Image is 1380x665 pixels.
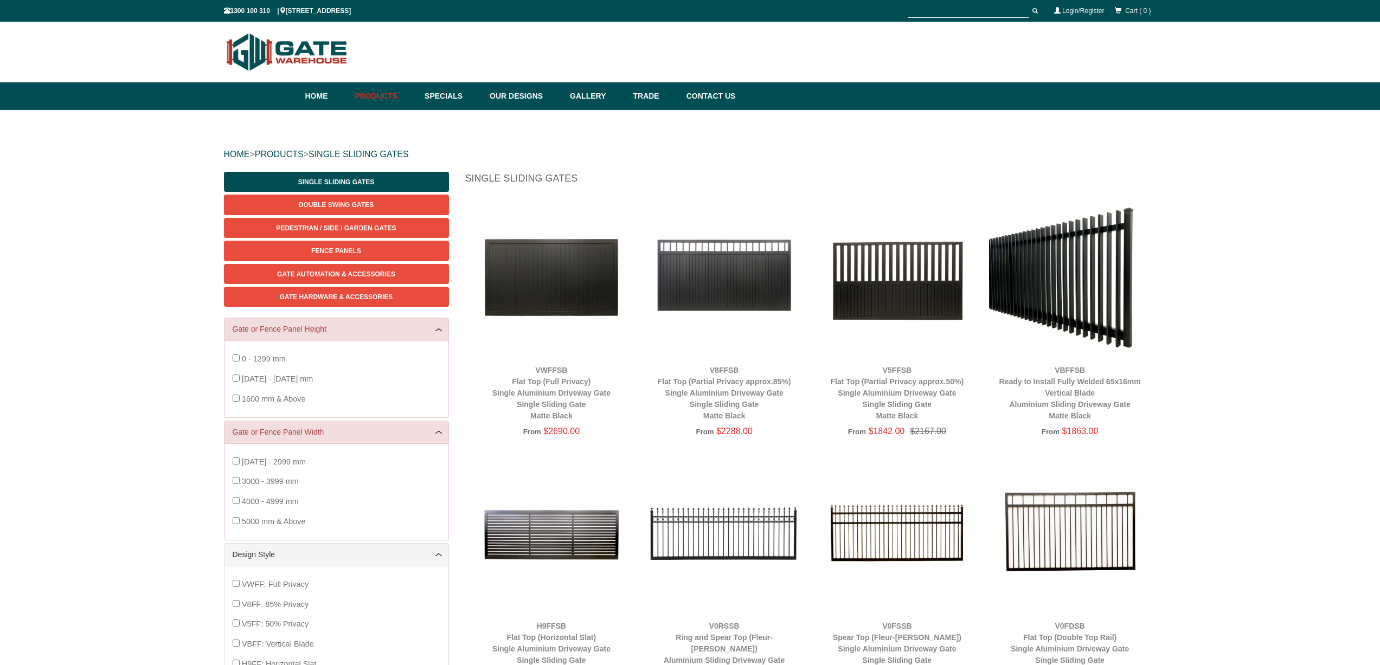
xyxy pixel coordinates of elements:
[242,354,286,363] span: 0 - 1299 mm
[989,196,1151,358] img: VBFFSB - Ready to Install Fully Welded 65x16mm Vertical Blade - Aluminium Sliding Driveway Gate -...
[233,427,440,438] a: Gate or Fence Panel Width
[716,427,753,436] span: $2288.00
[255,150,304,159] a: PRODUCTS
[868,427,904,436] span: $1842.00
[471,196,633,358] img: VWFFSB - Flat Top (Full Privacy) - Single Aluminium Driveway Gate - Single Sliding Gate - Matte B...
[1062,427,1099,436] span: $1863.00
[299,201,374,209] span: Double Swing Gates
[419,82,484,110] a: Specials
[681,82,736,110] a: Contact Us
[224,287,449,307] a: Gate Hardware & Accessories
[224,7,351,15] span: 1300 100 310 | [STREET_ADDRESS]
[658,366,791,420] a: V8FFSBFlat Top (Partial Privacy approx.85%)Single Aluminium Driveway GateSingle Sliding GateMatte...
[224,27,350,77] img: Gate Warehouse
[471,452,633,614] img: H9FFSB - Flat Top (Horizontal Slat) - Single Aluminium Driveway Gate - Single Sliding Gate - Matt...
[816,452,978,614] img: V0FSSB - Spear Top (Fleur-de-lis) - Single Aluminium Driveway Gate - Single Sliding Gate - Matte ...
[465,172,1157,191] h1: Single Sliding Gates
[224,150,250,159] a: HOME
[311,247,361,255] span: Fence Panels
[298,178,374,186] span: Single Sliding Gates
[242,375,313,383] span: [DATE] - [DATE] mm
[989,452,1151,614] img: V0FDSB - Flat Top (Double Top Rail) - Single Aluminium Driveway Gate - Single Sliding Gate - Matt...
[908,4,1029,18] input: SEARCH PRODUCTS
[242,477,299,486] span: 3000 - 3999 mm
[224,195,449,215] a: Double Swing Gates
[224,264,449,284] a: Gate Automation & Accessories
[233,324,440,335] a: Gate or Fence Panel Height
[492,366,611,420] a: VWFFSBFlat Top (Full Privacy)Single Aluminium Driveway GateSingle Sliding GateMatte Black
[643,196,805,358] img: V8FFSB - Flat Top (Partial Privacy approx.85%) - Single Aluminium Driveway Gate - Single Sliding ...
[1062,7,1104,15] a: Login/Register
[242,395,306,403] span: 1600 mm & Above
[242,497,299,506] span: 4000 - 4999 mm
[816,196,978,358] img: V5FFSB - Flat Top (Partial Privacy approx.50%) - Single Aluminium Driveway Gate - Single Sliding ...
[224,172,449,192] a: Single Sliding Gates
[904,427,946,436] span: $2167.00
[309,150,409,159] a: SINGLE SLIDING GATES
[224,218,449,238] a: Pedestrian / Side / Garden Gates
[233,549,440,560] a: Design Style
[305,82,350,110] a: Home
[831,366,964,420] a: V5FFSBFlat Top (Partial Privacy approx.50%)Single Aluminium Driveway GateSingle Sliding GateMatte...
[627,82,681,110] a: Trade
[242,640,314,648] span: VBFF: Vertical Blade
[848,428,866,436] span: From
[242,580,309,589] span: VWFF: Full Privacy
[1042,428,1060,436] span: From
[350,82,420,110] a: Products
[242,517,306,526] span: 5000 mm & Above
[564,82,627,110] a: Gallery
[543,427,580,436] span: $2690.00
[276,224,396,232] span: Pedestrian / Side / Garden Gates
[224,137,1157,172] div: > >
[484,82,564,110] a: Our Designs
[999,366,1141,420] a: VBFFSBReady to Install Fully Welded 65x16mm Vertical BladeAluminium Sliding Driveway GateMatte Black
[224,241,449,261] a: Fence Panels
[277,270,395,278] span: Gate Automation & Accessories
[242,619,309,628] span: V5FF: 50% Privacy
[280,293,393,301] span: Gate Hardware & Accessories
[523,428,541,436] span: From
[242,457,306,466] span: [DATE] - 2999 mm
[696,428,714,436] span: From
[242,600,309,609] span: V8FF: 85% Privacy
[1125,7,1151,15] span: Cart ( 0 )
[643,452,805,614] img: V0RSSB - Ring and Spear Top (Fleur-de-lis) - Aluminium Sliding Driveway Gate - Matte Black - Gate...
